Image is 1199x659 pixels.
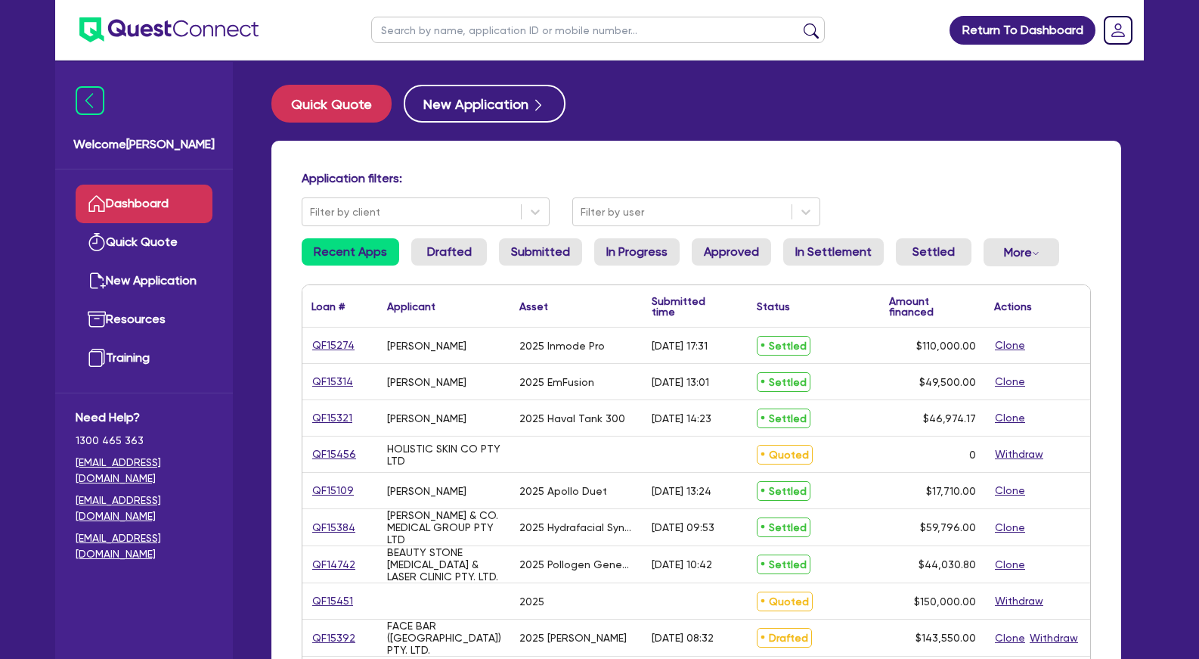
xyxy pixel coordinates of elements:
[926,485,976,497] span: $17,710.00
[994,556,1026,574] button: Clone
[519,485,607,497] div: 2025 Apollo Duet
[311,482,355,499] a: QF15109
[387,620,501,656] div: FACE BAR ([GEOGRAPHIC_DATA]) PTY. LTD.
[76,223,212,262] a: Quick Quote
[79,17,259,42] img: quest-connect-logo-blue
[1029,629,1079,647] button: Withdraw
[994,337,1026,354] button: Clone
[916,340,976,352] span: $110,000.00
[311,629,356,647] a: QF15392
[76,493,212,524] a: [EMAIL_ADDRESS][DOMAIN_NAME]
[88,233,106,251] img: quick-quote
[387,485,466,497] div: [PERSON_NAME]
[76,409,212,427] span: Need Help?
[919,558,976,570] span: $44,030.80
[994,482,1026,499] button: Clone
[984,238,1059,266] button: Dropdown toggle
[652,296,725,317] div: Submitted time
[994,446,1044,463] button: Withdraw
[652,632,714,644] div: [DATE] 08:32
[387,376,466,388] div: [PERSON_NAME]
[994,301,1032,312] div: Actions
[519,301,548,312] div: Asset
[387,340,466,352] div: [PERSON_NAME]
[994,592,1044,610] button: Withdraw
[594,238,680,266] a: In Progress
[499,238,582,266] a: Submitted
[387,546,501,583] div: BEAUTY STONE [MEDICAL_DATA] & LASER CLINIC PTY. LTD.
[88,310,106,328] img: resources
[652,376,709,388] div: [DATE] 13:01
[76,300,212,339] a: Resources
[969,449,976,461] div: 0
[519,595,544,608] div: 2025
[76,185,212,223] a: Dashboard
[757,301,790,312] div: Status
[311,519,356,536] a: QF15384
[652,521,714,533] div: [DATE] 09:53
[652,558,712,570] div: [DATE] 10:42
[692,238,771,266] a: Approved
[889,296,976,317] div: Amount financed
[76,262,212,300] a: New Application
[76,339,212,378] a: Training
[88,272,106,290] img: new-application
[757,628,812,648] span: Drafted
[757,592,813,611] span: Quoted
[311,556,356,574] a: QF14742
[757,372,810,392] span: Settled
[76,530,212,562] a: [EMAIL_ADDRESS][DOMAIN_NAME]
[311,409,353,427] a: QF15321
[919,376,976,388] span: $49,500.00
[519,558,634,570] div: 2025 Pollogen Geneo X
[757,409,810,428] span: Settled
[311,373,354,390] a: QF15314
[387,509,501,546] div: [PERSON_NAME] & CO. MEDICAL GROUP PTY LTD
[652,412,711,424] div: [DATE] 14:23
[950,16,1095,45] a: Return To Dashboard
[757,555,810,574] span: Settled
[519,521,634,533] div: 2025 Hydrafacial Syndeo
[371,17,825,43] input: Search by name, application ID or mobile number...
[311,592,354,610] a: QF15451
[1098,11,1138,50] a: Dropdown toggle
[411,238,487,266] a: Drafted
[994,629,1026,647] button: Clone
[311,301,345,312] div: Loan #
[757,518,810,537] span: Settled
[387,301,435,312] div: Applicant
[76,433,212,449] span: 1300 465 363
[994,373,1026,390] button: Clone
[76,455,212,486] a: [EMAIL_ADDRESS][DOMAIN_NAME]
[387,443,501,467] div: HOLISTIC SKIN CO PTY LTD
[73,135,215,154] span: Welcome [PERSON_NAME]
[302,171,1091,185] h4: Application filters:
[920,521,976,533] span: $59,796.00
[519,376,594,388] div: 2025 EmFusion
[914,595,976,608] span: $150,000.00
[652,485,711,497] div: [DATE] 13:24
[994,519,1026,536] button: Clone
[271,85,404,123] a: Quick Quote
[88,349,106,367] img: training
[302,238,399,266] a: Recent Apps
[519,412,625,424] div: 2025 Haval Tank 300
[519,340,605,352] div: 2025 Inmode Pro
[404,85,565,123] button: New Application
[311,446,357,463] a: QF15456
[757,445,813,465] span: Quoted
[387,412,466,424] div: [PERSON_NAME]
[519,632,627,644] div: 2025 [PERSON_NAME]
[916,632,976,644] span: $143,550.00
[783,238,884,266] a: In Settlement
[757,481,810,501] span: Settled
[271,85,392,123] button: Quick Quote
[76,86,104,115] img: icon-menu-close
[757,336,810,356] span: Settled
[923,412,976,424] span: $46,974.17
[896,238,971,266] a: Settled
[652,340,708,352] div: [DATE] 17:31
[311,337,355,354] a: QF15274
[994,409,1026,427] button: Clone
